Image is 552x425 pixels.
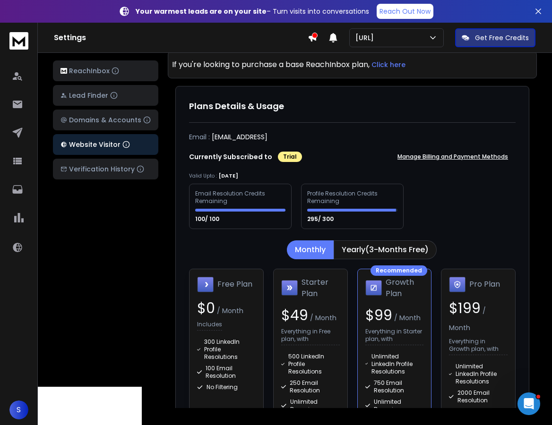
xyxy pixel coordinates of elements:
div: Unlimited LinkedIn Profile Resolutions [449,363,508,385]
p: Currently Subscribed to [189,152,272,161]
div: Unlimited LinkedIn Profile Resolutions [365,353,424,375]
p: Email : [189,132,210,142]
p: Valid Upto : [189,172,217,179]
p: [EMAIL_ADDRESS] [212,132,267,142]
div: 250 Email Resolution [281,379,340,394]
button: Monthly [287,240,334,259]
div: 300 LinkedIn Profile Resolutions [197,338,256,361]
div: If you're looking to purchase a base ReachInbox plan, [172,55,533,74]
h1: Growth Plan [386,277,424,299]
h1: Starter Plan [302,277,340,299]
span: $ 49 [281,305,308,325]
button: Get Free Credits [455,28,535,47]
div: Recommended [371,265,427,276]
div: Unlimited Domains [281,398,340,413]
div: 500 LinkedIn Profile Resolutions [281,353,340,375]
div: No Filtering [197,383,256,391]
button: Domains & Accounts [53,110,158,130]
button: ReachInbox [53,60,158,81]
img: logo [60,68,67,74]
img: Pro Plan icon [449,277,466,293]
h1: Settings [54,32,308,43]
div: Profile Resolution Credits Remaining [307,190,397,205]
span: $ 199 [449,298,481,318]
div: 2000 Email Resolution [449,389,508,404]
p: [DATE] [219,172,238,180]
p: 100/ 100 [195,215,221,223]
span: $ 0 [197,298,215,318]
div: Unlimited Domains [365,398,424,413]
div: Email Resolution Credits Remaining [195,190,285,205]
img: Free Plan icon [197,277,214,293]
p: Get Free Credits [475,33,529,42]
img: Growth Plan icon [365,280,382,296]
p: Everything in Starter plan, with [365,328,424,345]
p: Everything in Free plan, with [281,328,340,345]
img: Starter Plan icon [281,280,298,296]
button: Click here [371,55,405,74]
h1: Pro Plan [469,279,500,290]
strong: Your warmest leads are on your site [136,7,267,16]
iframe: Intercom live chat [517,392,540,415]
p: 295/ 300 [307,215,335,223]
div: 750 Email Resolution [365,379,424,394]
h1: Free Plan [217,279,252,290]
span: $ 99 [365,305,392,325]
h1: Plans Details & Usage [189,100,516,113]
button: S [9,400,28,419]
div: Trial [278,152,302,162]
p: – Turn visits into conversations [136,7,369,16]
p: Manage Billing and Payment Methods [397,153,508,161]
a: Reach Out Now [377,4,433,19]
p: Everything in Growth plan, with [449,338,508,355]
button: Verification History [53,159,158,179]
button: Manage Billing and Payment Methods [390,147,516,166]
span: / Month [308,313,336,323]
button: Yearly(3-Months Free) [334,240,437,259]
p: Includes [197,321,222,331]
span: / Month [392,313,421,323]
p: Reach Out Now [379,7,431,16]
button: Website Visitor [53,134,158,155]
p: [URL] [355,33,378,42]
div: 100 Email Resolution [197,365,256,380]
img: logo [9,32,28,50]
button: Lead Finder [53,85,158,106]
span: / Month [215,306,243,315]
